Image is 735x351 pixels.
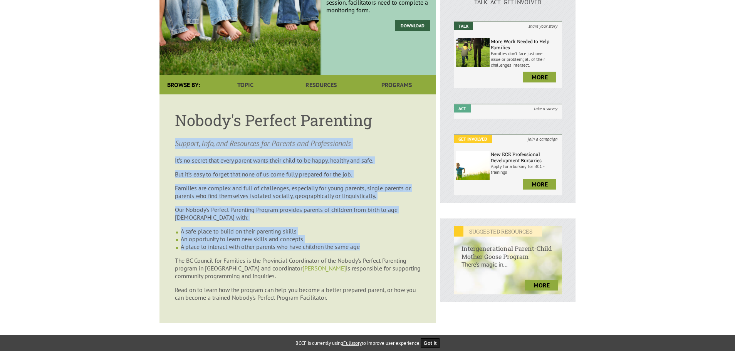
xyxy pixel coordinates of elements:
a: Topic [208,75,283,94]
p: Our Nobody’s Perfect Parenting Program provides parents of children from birth to age [DEMOGRAPHI... [175,206,421,221]
h6: Intergenerational Parent-Child Mother Goose Program [454,237,562,260]
h6: New ECE Professional Development Bursaries [491,151,560,163]
h1: Nobody's Perfect Parenting [175,110,421,130]
p: But it’s easy to forget that none of us come fully prepared for the job. [175,170,421,178]
a: Resources [283,75,359,94]
i: take a survey [529,104,562,113]
p: Read on to learn how the program can help you become a better prepared parent, or how you can bec... [175,286,421,301]
a: [PERSON_NAME] [302,264,346,272]
a: more [523,72,556,82]
div: Browse By: [159,75,208,94]
a: more [523,179,556,190]
a: more [525,280,558,291]
a: Download [395,20,430,31]
p: It’s no secret that every parent wants their child to be happy, healthy and safe. [175,156,421,164]
p: Support, Info, and Resources for Parents and Professionals [175,138,421,149]
em: Get Involved [454,135,492,143]
p: The BC Council for Families is the Provincial Coordinator of the Nobody’s Perfect Parenting progr... [175,257,421,280]
p: Families are complex and full of challenges, especially for young parents, single parents or pare... [175,184,421,200]
button: Got it [421,338,440,348]
p: Families don’t face just one issue or problem; all of their challenges intersect. [491,50,560,68]
em: SUGGESTED RESOURCES [454,226,542,237]
a: Fullstory [343,340,362,346]
li: A place to interact with other parents who have children the same age [181,243,421,250]
p: Apply for a bursary for BCCF trainings [491,163,560,175]
li: An opportunity to learn new skills and concepts [181,235,421,243]
em: Talk [454,22,473,30]
i: join a campaign [523,135,562,143]
em: Act [454,104,471,113]
p: There’s magic in... [454,260,562,276]
i: share your story [524,22,562,30]
h6: More Work Needed to Help Families [491,38,560,50]
li: A safe place to build on their parenting skills [181,227,421,235]
a: Programs [359,75,435,94]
